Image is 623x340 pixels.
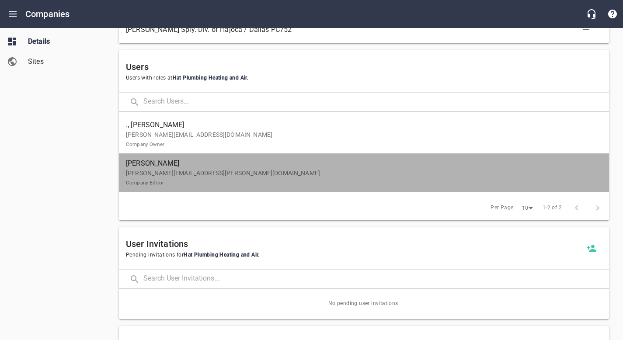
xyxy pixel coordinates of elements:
span: Hat Plumbing Heating and Air . [173,75,249,81]
span: Users with roles at [126,74,602,83]
span: No pending user invitations. [119,288,609,319]
div: 10 [519,202,536,214]
button: Support Portal [602,3,623,24]
a: Invite a new user to Hat Plumbing Heating and Air [581,238,602,259]
button: Delete Association [576,19,597,40]
a: [PERSON_NAME][PERSON_NAME][EMAIL_ADDRESS][PERSON_NAME][DOMAIN_NAME]Company Editor [119,153,609,192]
span: Hat Plumbing Heating and Air . [184,252,260,258]
span: ., [PERSON_NAME] [126,120,595,130]
span: [PERSON_NAME] Sply.-Div. of Hajoca / Dallas PC752 [126,24,588,35]
span: Pending invitations for [126,251,581,260]
span: Per Page: [491,204,515,212]
span: Details [28,36,94,47]
span: [PERSON_NAME] [126,158,595,169]
h6: Users [126,60,602,74]
button: Live Chat [581,3,602,24]
small: Company Owner [126,141,164,147]
a: ., [PERSON_NAME][PERSON_NAME][EMAIL_ADDRESS][DOMAIN_NAME]Company Owner [119,115,609,153]
small: Company Editor [126,180,164,186]
h6: Companies [25,7,70,21]
p: [PERSON_NAME][EMAIL_ADDRESS][PERSON_NAME][DOMAIN_NAME] [126,169,595,187]
input: Search Users... [143,93,609,111]
span: 1-2 of 2 [543,204,562,212]
input: Search User Invitations... [143,270,609,288]
button: Open drawer [2,3,23,24]
p: [PERSON_NAME][EMAIL_ADDRESS][DOMAIN_NAME] [126,130,595,149]
span: Sites [28,56,94,67]
h6: User Invitations [126,237,581,251]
